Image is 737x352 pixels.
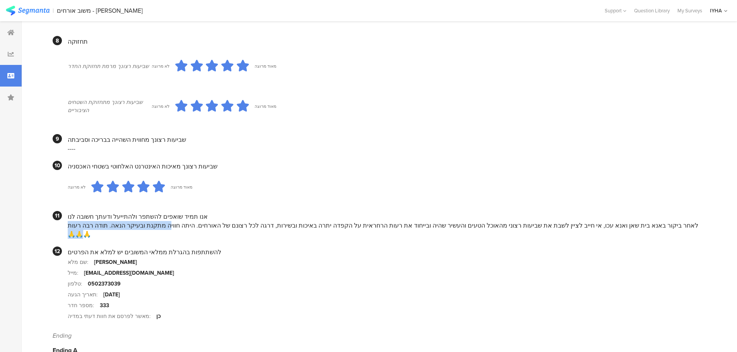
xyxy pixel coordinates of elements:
div: שביעות רצונך מחווית השהייה בבריכה וסביבתה [68,135,700,144]
div: 333 [100,301,109,309]
div: לא מרוצה [152,103,169,109]
div: תחזוקה [68,37,700,46]
div: 10 [53,161,62,170]
div: [EMAIL_ADDRESS][DOMAIN_NAME] [84,269,174,277]
img: segmanta logo [6,6,50,15]
div: להשתתפות בהגרלת ממלאי המשובים יש למלא את הפרטים [68,248,700,257]
div: מאוד מרוצה [255,63,276,69]
div: Support [605,5,626,17]
div: Ending [53,331,700,340]
div: 0502373039 [88,280,121,288]
div: כן [156,312,161,320]
div: מספר חדר: [68,301,100,309]
div: אנו תמיד שואפים להשתפר ולהתייעל ודעתך חשובה לנו [68,212,700,221]
div: לא מרוצה [152,63,169,69]
div: שביעות רצונך מרמת תחזוקת החדר [68,62,152,70]
div: שם מלא: [68,258,94,266]
div: 12 [53,247,62,256]
div: 8 [53,36,62,45]
div: ---- [68,144,700,153]
div: לאחר ביקור באנא בית שאן ואנא עכו, אי חייב לציין לשבת את שביעות רצוני מהאוכל הטעים והעשיר שהיה ובי... [68,221,700,239]
div: שביעות רצונך מתחזוקת השטחים הציבוריים [68,98,152,114]
div: משוב אורחים - [PERSON_NAME] [57,7,143,14]
div: 9 [53,134,62,143]
div: תאריך הגעה: [68,291,103,299]
div: [PERSON_NAME] [94,258,137,266]
div: [DATE] [103,291,120,299]
div: מאוד מרוצה [255,103,276,109]
div: מייל: [68,269,84,277]
a: Question Library [630,7,674,14]
a: My Surveys [674,7,706,14]
div: טלפון: [68,280,88,288]
div: | [53,6,54,15]
div: 11 [53,211,62,220]
div: מאוד מרוצה [171,184,192,190]
div: IYHA [710,7,722,14]
div: לא מרוצה [68,184,85,190]
div: מאשר לפרסם את חוות דעתי במדיה: [68,312,156,320]
div: שביעות רצונך מאיכות האינטרנט האלחוטי בשטחי האכסניה [68,162,700,171]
